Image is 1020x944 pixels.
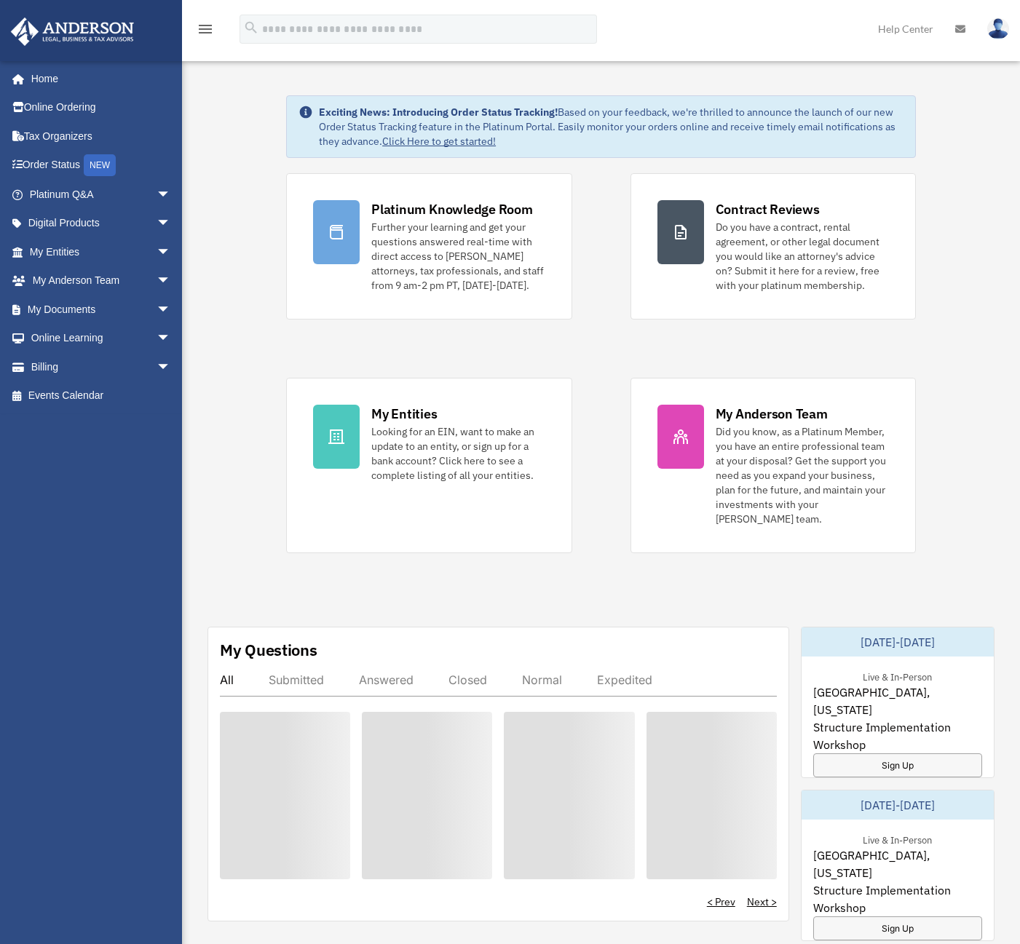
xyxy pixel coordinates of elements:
div: [DATE]-[DATE] [802,627,994,657]
span: [GEOGRAPHIC_DATA], [US_STATE] [813,683,982,718]
span: Structure Implementation Workshop [813,881,982,916]
span: arrow_drop_down [157,266,186,296]
div: Based on your feedback, we're thrilled to announce the launch of our new Order Status Tracking fe... [319,105,904,148]
a: Sign Up [813,916,982,940]
div: Closed [448,673,487,687]
a: Billingarrow_drop_down [10,352,193,381]
a: My Anderson Teamarrow_drop_down [10,266,193,296]
div: My Entities [371,405,437,423]
a: < Prev [707,895,735,909]
a: menu [197,25,214,38]
span: arrow_drop_down [157,295,186,325]
div: All [220,673,234,687]
div: NEW [84,154,116,176]
strong: Exciting News: Introducing Order Status Tracking! [319,106,558,119]
div: Live & In-Person [851,668,944,683]
a: Order StatusNEW [10,151,193,181]
div: My Questions [220,639,317,661]
a: Sign Up [813,753,982,777]
span: arrow_drop_down [157,209,186,239]
a: Contract Reviews Do you have a contract, rental agreement, or other legal document you would like... [630,173,916,320]
div: Do you have a contract, rental agreement, or other legal document you would like an attorney's ad... [716,220,889,293]
div: Did you know, as a Platinum Member, you have an entire professional team at your disposal? Get th... [716,424,889,526]
div: My Anderson Team [716,405,828,423]
a: Click Here to get started! [382,135,496,148]
div: Platinum Knowledge Room [371,200,533,218]
a: Online Learningarrow_drop_down [10,324,193,353]
a: Events Calendar [10,381,193,410]
a: My Anderson Team Did you know, as a Platinum Member, you have an entire professional team at your... [630,378,916,553]
a: My Entities Looking for an EIN, want to make an update to an entity, or sign up for a bank accoun... [286,378,572,553]
div: Expedited [597,673,652,687]
span: arrow_drop_down [157,352,186,382]
div: Further your learning and get your questions answered real-time with direct access to [PERSON_NAM... [371,220,545,293]
a: Online Ordering [10,93,193,122]
div: Normal [522,673,562,687]
div: Live & In-Person [851,831,944,846]
i: menu [197,20,214,38]
div: Answered [359,673,414,687]
span: Structure Implementation Workshop [813,718,982,753]
span: arrow_drop_down [157,324,186,354]
i: search [243,20,259,36]
img: Anderson Advisors Platinum Portal [7,17,138,46]
div: [DATE]-[DATE] [802,790,994,820]
a: Platinum Knowledge Room Further your learning and get your questions answered real-time with dire... [286,173,572,320]
div: Looking for an EIN, want to make an update to an entity, or sign up for a bank account? Click her... [371,424,545,483]
a: My Entitiesarrow_drop_down [10,237,193,266]
a: My Documentsarrow_drop_down [10,295,193,324]
span: arrow_drop_down [157,180,186,210]
a: Digital Productsarrow_drop_down [10,209,193,238]
span: [GEOGRAPHIC_DATA], [US_STATE] [813,846,982,881]
a: Tax Organizers [10,122,193,151]
a: Platinum Q&Aarrow_drop_down [10,180,193,209]
a: Home [10,64,186,93]
a: Next > [747,895,777,909]
span: arrow_drop_down [157,237,186,267]
div: Contract Reviews [716,200,820,218]
img: User Pic [987,18,1009,39]
div: Submitted [269,673,324,687]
